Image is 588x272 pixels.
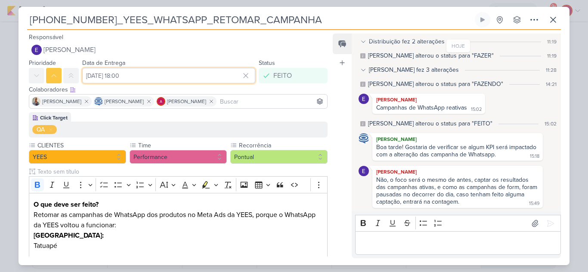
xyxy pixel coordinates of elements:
div: Editor toolbar [29,176,328,193]
img: Alessandra Gomes [157,97,165,106]
div: Colaboradores [29,85,328,94]
div: 15:02 [471,106,482,113]
div: [PERSON_NAME] [374,135,541,144]
button: YEES [29,150,126,164]
div: Distribuição fez 2 alterações [369,37,445,46]
div: Editor editing area: main [355,231,561,255]
img: Eduardo Quaresma [31,45,42,55]
div: 11:19 [547,52,557,60]
label: Responsável [29,34,63,41]
img: Eduardo Quaresma [359,94,369,104]
label: Prioridade [29,59,56,67]
div: 15:18 [530,153,539,160]
div: Ligar relógio [479,16,486,23]
div: Eduardo alterou o status para "FAZER" [368,51,494,60]
span: [PERSON_NAME] [42,98,81,105]
button: Performance [130,150,227,164]
div: 15:02 [545,120,557,128]
button: Pontual [230,150,328,164]
label: Data de Entrega [82,59,125,67]
div: 11:19 [547,38,557,46]
div: [PERSON_NAME] [374,95,483,104]
div: Boa tarde! Gostaria de verificar se algum KPI será impactado com a alteração das campanha de What... [376,144,538,158]
div: Este log é visível à todos no kard [360,53,365,58]
img: Caroline Traven De Andrade [359,133,369,144]
label: Time [137,141,227,150]
button: [PERSON_NAME] [29,42,328,58]
span: [PERSON_NAME] [167,98,206,105]
input: Buscar [218,96,325,107]
div: FEITO [273,70,292,81]
div: Click Target [40,114,68,122]
span: [PERSON_NAME] [43,45,96,55]
input: Kard Sem Título [27,12,473,28]
div: Editor toolbar [355,215,561,232]
div: 11:28 [546,66,557,74]
img: Caroline Traven De Andrade [94,97,103,106]
span: [PERSON_NAME] [105,98,144,105]
img: Eduardo Quaresma [359,166,369,176]
label: Status [259,59,275,67]
div: Campanhas de WhatsApp reativas [376,104,467,111]
button: FEITO [259,68,328,83]
div: [PERSON_NAME] [374,168,541,176]
div: Este log é visível à todos no kard [360,121,365,126]
label: CLIENTES [37,141,126,150]
div: 14:21 [546,80,557,88]
div: Eduardo alterou o status para "FAZENDO" [368,79,503,89]
div: [PERSON_NAME] fez 3 alterações [369,65,459,74]
input: Texto sem título [36,167,328,176]
div: QA [37,125,45,134]
div: 15:49 [529,200,539,207]
img: Iara Santos [32,97,40,106]
strong: [GEOGRAPHIC_DATA]: [34,231,104,240]
div: Não, o foco será o mesmo de antes, captar os resultados das campanhas ativas, e como as campanhas... [376,176,539,205]
div: Eduardo alterou o status para "FEITO" [368,119,492,128]
p: Retomar as campanhas de WhatsApp dos produtos no Meta Ads da YEES, porque o WhatsApp da YEES volt... [34,210,323,230]
strong: O que deve ser feito? [34,200,99,209]
label: Recorrência [238,141,328,150]
div: Este log é visível à todos no kard [360,82,365,87]
input: Select a date [82,68,255,83]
